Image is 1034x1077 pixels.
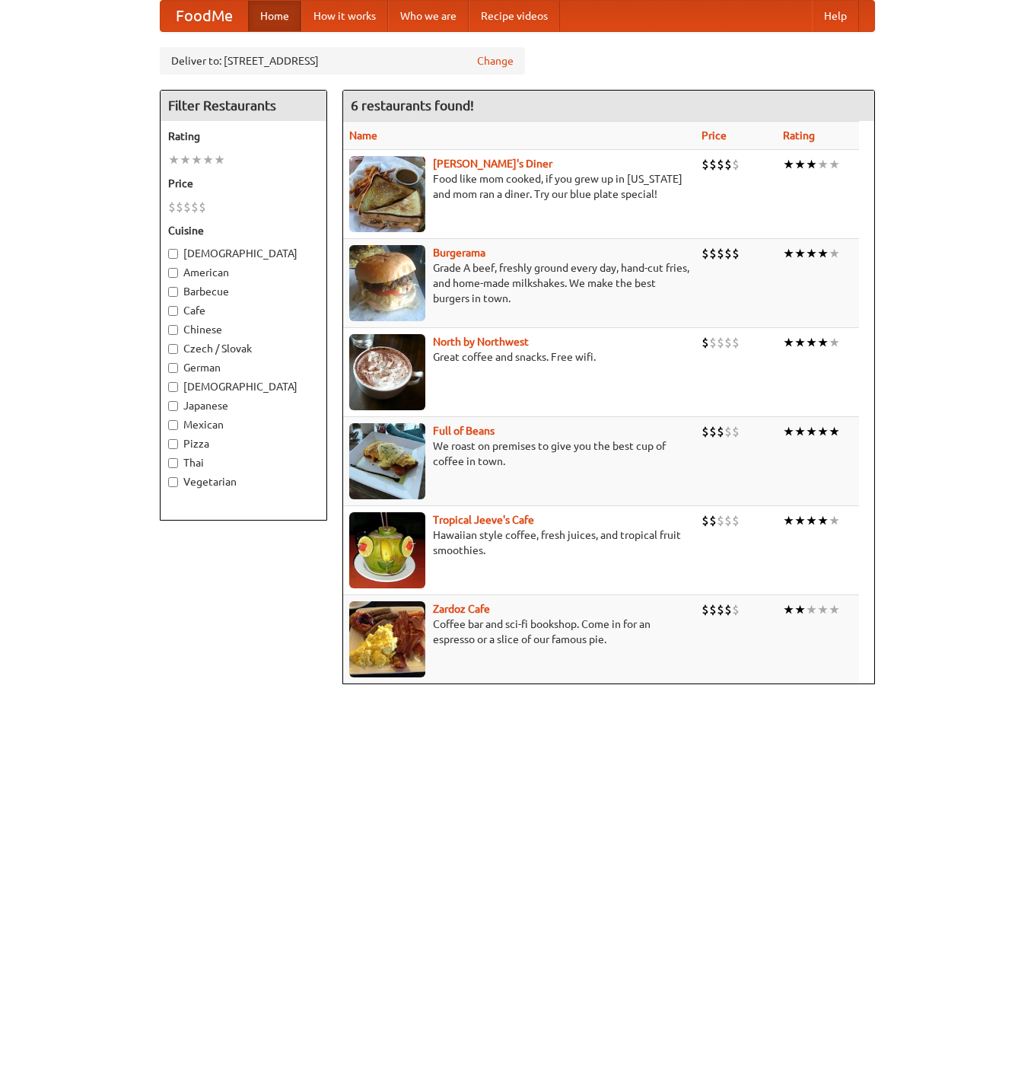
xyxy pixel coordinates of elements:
[168,223,319,238] h5: Cuisine
[717,512,724,529] li: $
[168,360,319,375] label: German
[783,423,794,440] li: ★
[794,156,806,173] li: ★
[168,341,319,356] label: Czech / Slovak
[724,245,732,262] li: $
[817,156,829,173] li: ★
[168,401,178,411] input: Japanese
[168,287,178,297] input: Barbecue
[168,265,319,280] label: American
[794,601,806,618] li: ★
[783,156,794,173] li: ★
[349,512,425,588] img: jeeves.jpg
[168,398,319,413] label: Japanese
[709,423,717,440] li: $
[183,199,191,215] li: $
[168,417,319,432] label: Mexican
[433,247,485,259] a: Burgerama
[812,1,859,31] a: Help
[702,156,709,173] li: $
[806,512,817,529] li: ★
[168,379,319,394] label: [DEMOGRAPHIC_DATA]
[806,245,817,262] li: ★
[724,601,732,618] li: $
[794,512,806,529] li: ★
[248,1,301,31] a: Home
[349,438,689,469] p: We roast on premises to give you the best cup of coffee in town.
[433,158,552,170] a: [PERSON_NAME]'s Diner
[349,423,425,499] img: beans.jpg
[702,423,709,440] li: $
[349,245,425,321] img: burgerama.jpg
[168,455,319,470] label: Thai
[161,91,326,121] h4: Filter Restaurants
[817,601,829,618] li: ★
[794,334,806,351] li: ★
[724,423,732,440] li: $
[732,423,740,440] li: $
[732,601,740,618] li: $
[433,425,495,437] a: Full of Beans
[702,245,709,262] li: $
[469,1,560,31] a: Recipe videos
[168,268,178,278] input: American
[724,156,732,173] li: $
[829,512,840,529] li: ★
[717,245,724,262] li: $
[168,439,178,449] input: Pizza
[702,601,709,618] li: $
[717,423,724,440] li: $
[349,260,689,306] p: Grade A beef, freshly ground every day, hand-cut fries, and home-made milkshakes. We make the bes...
[349,527,689,558] p: Hawaiian style coffee, fresh juices, and tropical fruit smoothies.
[168,246,319,261] label: [DEMOGRAPHIC_DATA]
[349,617,689,647] p: Coffee bar and sci-fi bookshop. Come in for an espresso or a slice of our famous pie.
[702,129,727,142] a: Price
[709,334,717,351] li: $
[168,344,178,354] input: Czech / Slovak
[794,423,806,440] li: ★
[191,151,202,168] li: ★
[806,423,817,440] li: ★
[783,601,794,618] li: ★
[202,151,214,168] li: ★
[817,423,829,440] li: ★
[829,601,840,618] li: ★
[709,601,717,618] li: $
[817,334,829,351] li: ★
[732,156,740,173] li: $
[717,334,724,351] li: $
[709,512,717,529] li: $
[433,336,529,348] a: North by Northwest
[349,156,425,232] img: sallys.jpg
[732,334,740,351] li: $
[388,1,469,31] a: Who we are
[783,334,794,351] li: ★
[168,363,178,373] input: German
[349,334,425,410] img: north.jpg
[806,156,817,173] li: ★
[717,156,724,173] li: $
[351,98,474,113] ng-pluralize: 6 restaurants found!
[168,306,178,316] input: Cafe
[168,249,178,259] input: [DEMOGRAPHIC_DATA]
[433,514,534,526] a: Tropical Jeeve's Cafe
[168,151,180,168] li: ★
[161,1,248,31] a: FoodMe
[214,151,225,168] li: ★
[349,601,425,677] img: zardoz.jpg
[168,436,319,451] label: Pizza
[724,334,732,351] li: $
[717,601,724,618] li: $
[477,53,514,69] a: Change
[817,245,829,262] li: ★
[724,512,732,529] li: $
[806,601,817,618] li: ★
[168,458,178,468] input: Thai
[794,245,806,262] li: ★
[806,334,817,351] li: ★
[349,349,689,365] p: Great coffee and snacks. Free wifi.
